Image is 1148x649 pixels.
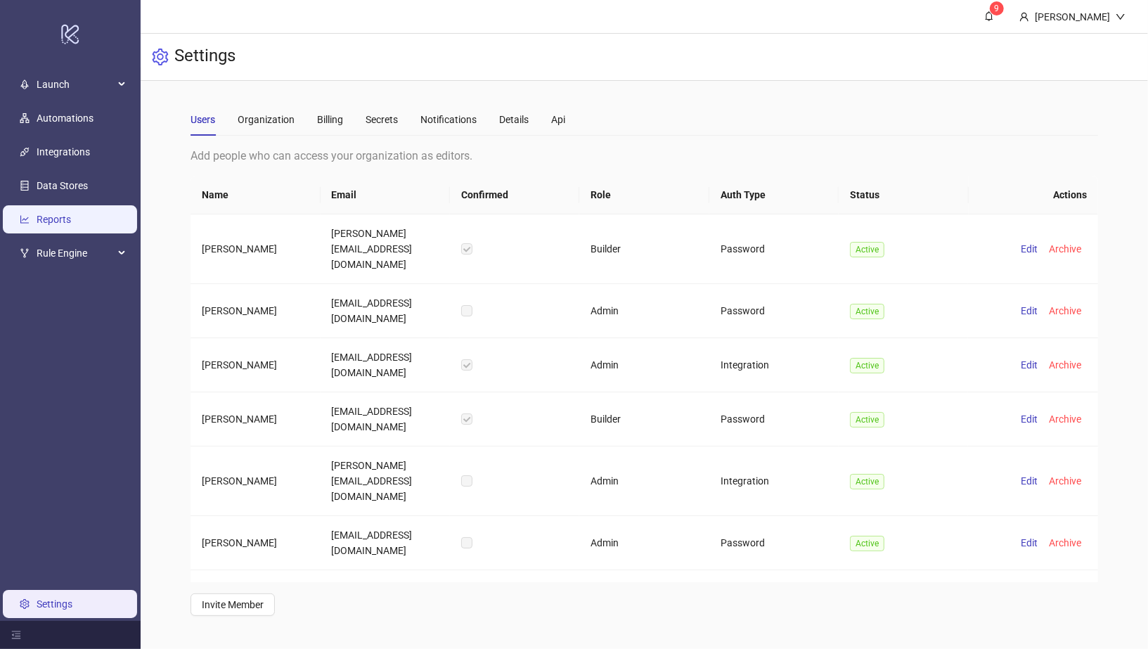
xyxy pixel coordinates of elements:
th: Email [321,176,450,214]
td: [PERSON_NAME] [191,570,320,640]
div: Api [551,112,565,127]
td: [PERSON_NAME] [191,338,320,392]
td: [PERSON_NAME][EMAIL_ADDRESS][DOMAIN_NAME] [321,570,450,640]
span: Archive [1049,413,1081,425]
td: Password [709,516,839,570]
span: Active [850,536,884,551]
span: 9 [995,4,1000,13]
td: Admin [579,338,709,392]
th: Status [839,176,968,214]
span: Active [850,242,884,257]
button: Edit [1015,534,1043,551]
div: [PERSON_NAME] [1029,9,1116,25]
td: Password [709,570,839,640]
td: [EMAIL_ADDRESS][DOMAIN_NAME] [321,392,450,446]
span: Archive [1049,243,1081,255]
button: Archive [1043,473,1087,489]
span: Rule Engine [37,239,114,267]
button: Archive [1043,534,1087,551]
div: Notifications [420,112,477,127]
th: Confirmed [450,176,579,214]
a: Reports [37,214,71,225]
td: Builder [579,214,709,284]
td: [PERSON_NAME] [191,214,320,284]
span: Edit [1021,475,1038,487]
th: Name [191,176,320,214]
td: [PERSON_NAME] [191,392,320,446]
td: Password [709,284,839,338]
span: Archive [1049,475,1081,487]
span: user [1019,12,1029,22]
span: Active [850,358,884,373]
span: Edit [1021,305,1038,316]
span: down [1116,12,1126,22]
td: Password [709,214,839,284]
span: Launch [37,70,114,98]
th: Auth Type [709,176,839,214]
button: Edit [1015,411,1043,428]
div: Details [499,112,529,127]
td: Password [709,392,839,446]
td: Builder [579,392,709,446]
td: [PERSON_NAME][EMAIL_ADDRESS][DOMAIN_NAME] [321,214,450,284]
td: Guest [579,570,709,640]
div: Users [191,112,215,127]
td: Admin [579,516,709,570]
td: [EMAIL_ADDRESS][DOMAIN_NAME] [321,516,450,570]
span: fork [20,248,30,258]
span: Active [850,412,884,428]
td: [EMAIL_ADDRESS][DOMAIN_NAME] [321,284,450,338]
span: Edit [1021,537,1038,548]
span: Archive [1049,305,1081,316]
button: Archive [1043,302,1087,319]
td: Admin [579,446,709,516]
td: Admin [579,284,709,338]
button: Archive [1043,240,1087,257]
td: [PERSON_NAME] [191,516,320,570]
th: Actions [969,176,1098,214]
a: Data Stores [37,180,88,191]
td: [PERSON_NAME] [191,284,320,338]
div: Secrets [366,112,398,127]
td: Integration [709,338,839,392]
div: Add people who can access your organization as editors. [191,147,1098,165]
td: [PERSON_NAME][EMAIL_ADDRESS][DOMAIN_NAME] [321,446,450,516]
h3: Settings [174,45,236,69]
button: Edit [1015,302,1043,319]
div: Organization [238,112,295,127]
span: rocket [20,79,30,89]
button: Archive [1043,356,1087,373]
a: Automations [37,113,93,124]
td: Integration [709,446,839,516]
td: [PERSON_NAME] [191,446,320,516]
span: Archive [1049,359,1081,371]
button: Archive [1043,411,1087,428]
span: Archive [1049,537,1081,548]
button: Edit [1015,356,1043,373]
button: Edit [1015,240,1043,257]
button: Invite Member [191,593,275,616]
a: Settings [37,598,72,610]
button: Edit [1015,473,1043,489]
span: menu-fold [11,630,21,640]
span: bell [984,11,994,21]
span: Active [850,474,884,489]
td: [EMAIL_ADDRESS][DOMAIN_NAME] [321,338,450,392]
span: Active [850,304,884,319]
span: Edit [1021,359,1038,371]
span: setting [152,49,169,65]
sup: 9 [990,1,1004,15]
a: Integrations [37,146,90,158]
span: Edit [1021,413,1038,425]
div: Billing [317,112,343,127]
span: Edit [1021,243,1038,255]
span: Invite Member [202,599,264,610]
th: Role [579,176,709,214]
